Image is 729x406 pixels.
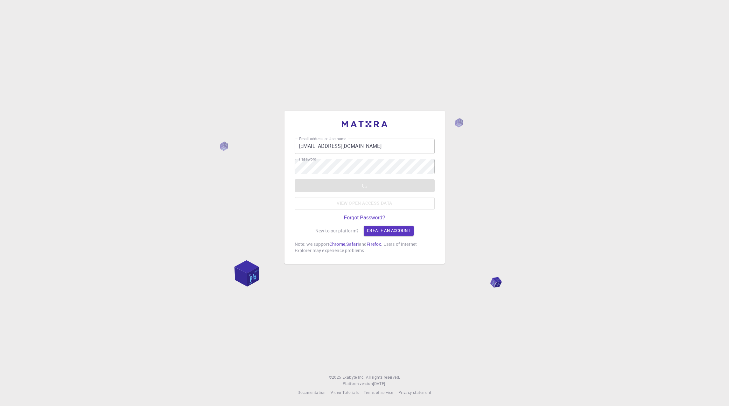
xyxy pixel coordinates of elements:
a: Forgot Password? [344,215,385,221]
p: New to our platform? [315,228,359,234]
a: Firefox [367,241,381,247]
a: Video Tutorials [331,389,359,396]
span: Terms of service [364,390,393,395]
a: Safari [346,241,359,247]
span: Video Tutorials [331,390,359,395]
span: Platform version [343,381,373,387]
span: Exabyte Inc. [342,375,365,380]
span: Documentation [298,390,326,395]
a: Privacy statement [398,389,431,396]
p: Note: we support , and . Users of Internet Explorer may experience problems. [295,241,435,254]
a: Chrome [329,241,345,247]
a: [DATE]. [373,381,386,387]
span: All rights reserved. [366,374,400,381]
label: Email address or Username [299,136,346,141]
label: Password [299,156,316,162]
a: Terms of service [364,389,393,396]
span: Privacy statement [398,390,431,395]
span: © 2025 [329,374,342,381]
span: [DATE] . [373,381,386,386]
a: Create an account [364,226,414,236]
a: Documentation [298,389,326,396]
a: Exabyte Inc. [342,374,365,381]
